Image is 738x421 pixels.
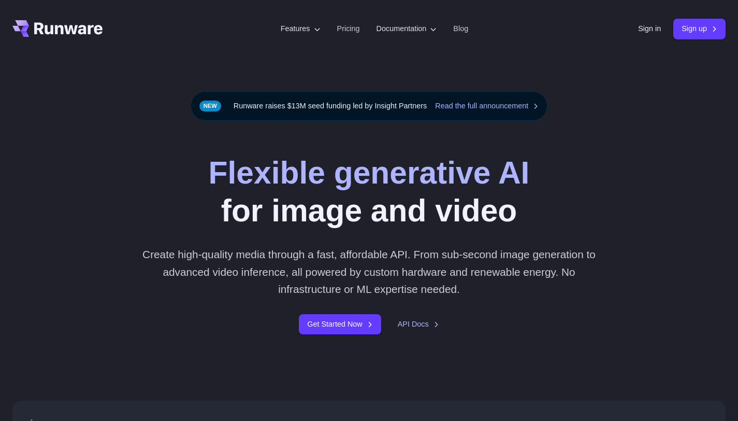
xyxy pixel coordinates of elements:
h1: for image and video [209,154,530,229]
div: Runware raises $13M seed funding led by Insight Partners [191,91,548,121]
a: Get Started Now [299,314,381,334]
a: API Docs [398,318,439,330]
a: Go to / [12,20,103,37]
p: Create high-quality media through a fast, affordable API. From sub-second image generation to adv... [141,246,597,298]
strong: Flexible generative AI [209,155,530,190]
a: Read the full announcement [435,100,539,112]
a: Pricing [337,23,360,35]
a: Sign in [638,23,661,35]
a: Sign up [673,19,726,39]
label: Features [281,23,321,35]
a: Blog [453,23,468,35]
label: Documentation [377,23,437,35]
